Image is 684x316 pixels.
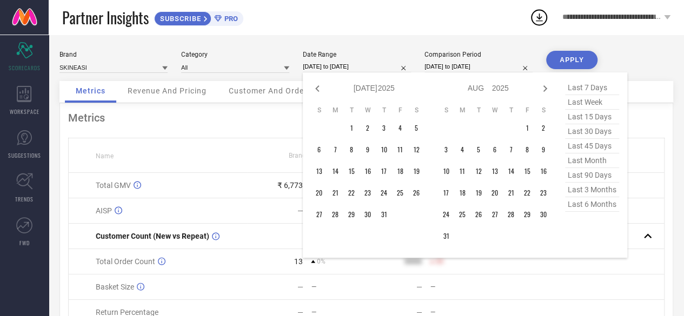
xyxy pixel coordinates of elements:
[62,6,149,29] span: Partner Insights
[277,181,303,190] div: ₹ 6,773
[519,206,535,223] td: Fri Aug 29 2025
[297,283,303,291] div: —
[360,206,376,223] td: Wed Jul 30 2025
[565,139,619,153] span: last 45 days
[59,51,168,58] div: Brand
[343,163,360,179] td: Tue Jul 15 2025
[343,120,360,136] td: Tue Jul 01 2025
[535,142,552,158] td: Sat Aug 09 2025
[438,185,454,201] td: Sun Aug 17 2025
[408,106,424,115] th: Saturday
[360,106,376,115] th: Wednesday
[222,15,238,23] span: PRO
[470,206,487,223] td: Tue Aug 26 2025
[96,257,155,266] span: Total Order Count
[96,152,114,160] span: Name
[487,106,503,115] th: Wednesday
[392,142,408,158] td: Fri Jul 11 2025
[519,142,535,158] td: Fri Aug 08 2025
[8,151,41,159] span: SUGGESTIONS
[392,106,408,115] th: Friday
[565,183,619,197] span: last 3 months
[327,163,343,179] td: Mon Jul 14 2025
[311,106,327,115] th: Sunday
[376,163,392,179] td: Thu Jul 17 2025
[96,206,112,215] span: AISP
[535,206,552,223] td: Sat Aug 30 2025
[535,185,552,201] td: Sat Aug 23 2025
[155,15,204,23] span: SUBSCRIBE
[96,283,134,291] span: Basket Size
[327,106,343,115] th: Monday
[487,163,503,179] td: Wed Aug 13 2025
[128,86,207,95] span: Revenue And Pricing
[430,283,485,291] div: —
[454,163,470,179] td: Mon Aug 11 2025
[535,120,552,136] td: Sat Aug 02 2025
[438,206,454,223] td: Sun Aug 24 2025
[487,185,503,201] td: Wed Aug 20 2025
[470,106,487,115] th: Tuesday
[311,82,324,95] div: Previous month
[454,185,470,201] td: Mon Aug 18 2025
[360,142,376,158] td: Wed Jul 09 2025
[376,206,392,223] td: Thu Jul 31 2025
[294,257,303,266] div: 13
[438,106,454,115] th: Sunday
[343,142,360,158] td: Tue Jul 08 2025
[470,185,487,201] td: Tue Aug 19 2025
[454,142,470,158] td: Mon Aug 04 2025
[15,195,34,203] span: TRENDS
[454,206,470,223] td: Mon Aug 25 2025
[9,64,41,72] span: SCORECARDS
[311,142,327,158] td: Sun Jul 06 2025
[519,106,535,115] th: Friday
[311,308,366,316] div: —
[424,61,533,72] input: Select comparison period
[565,110,619,124] span: last 15 days
[376,142,392,158] td: Thu Jul 10 2025
[503,106,519,115] th: Thursday
[327,185,343,201] td: Mon Jul 21 2025
[360,120,376,136] td: Wed Jul 02 2025
[343,185,360,201] td: Tue Jul 22 2025
[343,106,360,115] th: Tuesday
[317,258,326,265] span: 0%
[311,206,327,223] td: Sun Jul 27 2025
[154,9,243,26] a: SUBSCRIBEPRO
[503,163,519,179] td: Thu Aug 14 2025
[438,228,454,244] td: Sun Aug 31 2025
[565,197,619,212] span: last 6 months
[76,86,105,95] span: Metrics
[503,206,519,223] td: Thu Aug 28 2025
[519,163,535,179] td: Fri Aug 15 2025
[392,120,408,136] td: Fri Jul 04 2025
[529,8,549,27] div: Open download list
[343,206,360,223] td: Tue Jul 29 2025
[539,82,552,95] div: Next month
[303,61,411,72] input: Select date range
[436,258,443,265] span: 50
[424,51,533,58] div: Comparison Period
[503,185,519,201] td: Thu Aug 21 2025
[376,185,392,201] td: Thu Jul 24 2025
[327,206,343,223] td: Mon Jul 28 2025
[565,95,619,110] span: last week
[503,142,519,158] td: Thu Aug 07 2025
[454,106,470,115] th: Monday
[487,206,503,223] td: Wed Aug 27 2025
[430,308,485,316] div: —
[546,51,597,69] button: APPLY
[470,142,487,158] td: Tue Aug 05 2025
[311,185,327,201] td: Sun Jul 20 2025
[416,283,422,291] div: —
[10,107,39,116] span: WORKSPACE
[408,120,424,136] td: Sat Jul 05 2025
[535,106,552,115] th: Saturday
[519,120,535,136] td: Fri Aug 01 2025
[392,185,408,201] td: Fri Jul 25 2025
[408,163,424,179] td: Sat Jul 19 2025
[519,185,535,201] td: Fri Aug 22 2025
[68,111,665,124] div: Metrics
[303,51,411,58] div: Date Range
